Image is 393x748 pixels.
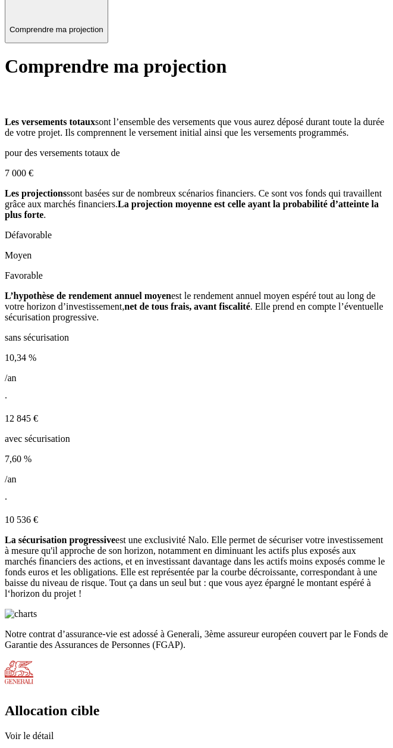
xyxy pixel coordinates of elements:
[5,703,388,719] h2: Allocation cible
[5,394,388,404] p: ·
[5,535,385,599] span: est une exclusivité Nalo. Elle permet de sécuriser votre investissement à mesure qu'il approche d...
[5,189,67,199] span: Les projections
[5,271,388,282] p: Favorable
[5,117,384,138] span: sont l’ensemble des versements que vous aurez déposé durant toute la durée de votre projet. Ils c...
[5,629,388,651] p: Notre contrat d’assurance-vie est adossé à Generali, 3ème assureur européen couvert par le Fonds ...
[5,609,37,620] img: charts
[5,414,388,425] p: 12 845 €
[10,25,103,34] p: Comprendre ma projection
[5,515,388,526] p: 10 536 €
[5,475,388,485] p: /an
[5,230,388,241] p: Défavorable
[43,210,46,220] span: .
[5,291,171,301] span: L’hypothèse de rendement annuel moyen
[5,200,379,220] span: La projection moyenne est celle ayant la probabilité d’atteinte la plus forte
[5,117,95,127] span: Les versements totaux
[5,56,388,78] h1: Comprendre ma projection
[5,454,388,465] p: 7,60 %
[5,148,388,159] p: pour des versements totaux de
[5,291,375,312] span: est le rendement annuel moyen espéré tout au long de votre horizon d’investissement,
[5,434,388,445] p: avec sécurisation
[5,251,388,261] p: Moyen
[5,535,115,546] span: La sécurisation progressive
[5,189,382,210] span: sont basées sur de nombreux scénarios financiers. Ce sont vos fonds qui travaillent grâce aux mar...
[5,353,388,364] p: 10,34 %
[5,302,383,323] span: . Elle prend en compte l’éventuelle sécurisation progressive.
[5,731,388,742] p: Voir le détail
[5,495,388,506] p: ·
[5,333,388,344] p: sans sécurisation
[5,169,388,179] p: 7 000 €
[5,373,388,384] p: /an
[124,302,250,312] span: net de tous frais, avant fiscalité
